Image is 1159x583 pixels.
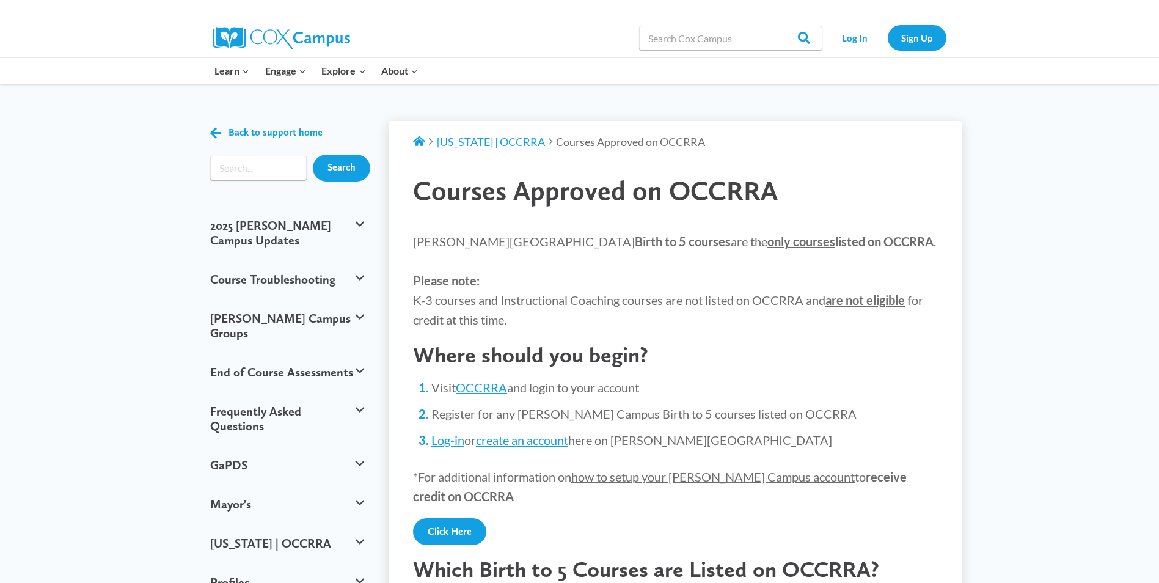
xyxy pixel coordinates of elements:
[204,353,371,392] button: End of Course Assessments
[321,63,365,79] span: Explore
[210,156,307,180] input: Search input
[825,293,905,307] strong: are not eligible
[413,273,480,288] strong: Please note:
[413,518,486,545] a: Click Here
[431,431,937,449] li: or here on [PERSON_NAME][GEOGRAPHIC_DATA]
[265,63,306,79] span: Engage
[229,127,323,139] span: Back to support home
[556,135,705,148] span: Courses Approved on OCCRRA
[639,26,822,50] input: Search Cox Campus
[635,234,731,249] strong: Birth to 5 courses
[381,63,418,79] span: About
[413,135,425,148] a: Support Home
[204,524,371,563] button: [US_STATE] | OCCRRA
[767,234,835,249] span: only courses
[207,58,426,84] nav: Primary Navigation
[431,405,937,422] li: Register for any [PERSON_NAME] Campus Birth to 5 courses listed on OCCRRA
[204,485,371,524] button: Mayor's
[431,433,464,447] a: Log-in
[431,379,937,396] li: Visit and login to your account
[888,25,946,50] a: Sign Up
[828,25,946,50] nav: Secondary Navigation
[571,469,855,484] span: how to setup your [PERSON_NAME] Campus account
[413,556,937,582] h2: Which Birth to 5 Courses are Listed on OCCRRA?
[437,135,545,148] a: [US_STATE] | OCCRRA
[476,433,568,447] a: create an account
[828,25,882,50] a: Log In
[204,299,371,353] button: [PERSON_NAME] Campus Groups
[413,342,937,368] h2: Where should you begin?
[204,446,371,485] button: GaPDS
[210,156,307,180] form: Search form
[767,234,934,249] strong: listed on OCCRRA
[204,392,371,446] button: Frequently Asked Questions
[213,27,350,49] img: Cox Campus
[204,260,371,299] button: Course Troubleshooting
[413,232,937,329] p: [PERSON_NAME][GEOGRAPHIC_DATA] are the . K-3 courses and Instructional Coaching courses are not l...
[413,467,937,506] p: *For additional information on to
[413,174,778,207] span: Courses Approved on OCCRRA
[214,63,249,79] span: Learn
[204,206,371,260] button: 2025 [PERSON_NAME] Campus Updates
[313,155,370,182] input: Search
[456,380,507,395] a: OCCRRA
[210,124,323,142] a: Back to support home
